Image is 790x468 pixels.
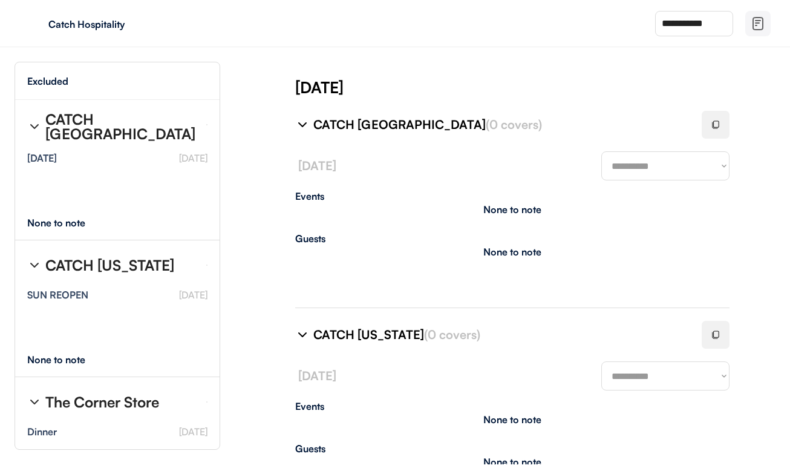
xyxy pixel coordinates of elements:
[27,395,42,409] img: chevron-right%20%281%29.svg
[295,191,730,201] div: Events
[295,444,730,453] div: Guests
[298,368,336,383] font: [DATE]
[45,395,159,409] div: The Corner Store
[27,119,42,134] img: chevron-right%20%281%29.svg
[295,117,310,132] img: chevron-right%20%281%29.svg
[298,158,336,173] font: [DATE]
[483,415,541,424] div: None to note
[45,112,197,141] div: CATCH [GEOGRAPHIC_DATA]
[486,117,542,132] font: (0 covers)
[27,153,57,163] div: [DATE]
[45,258,174,272] div: CATCH [US_STATE]
[295,328,310,342] img: chevron-right%20%281%29.svg
[27,427,57,437] div: Dinner
[27,76,68,86] div: Excluded
[483,247,541,257] div: None to note
[27,355,108,364] div: None to note
[48,19,201,29] div: Catch Hospitality
[295,76,790,98] div: [DATE]
[179,426,207,438] font: [DATE]
[295,401,730,411] div: Events
[483,205,541,214] div: None to note
[179,289,207,301] font: [DATE]
[313,116,687,133] div: CATCH [GEOGRAPHIC_DATA]
[27,258,42,272] img: chevron-right%20%281%29.svg
[179,152,207,164] font: [DATE]
[483,457,541,467] div: None to note
[24,14,44,33] img: yH5BAEAAAAALAAAAAABAAEAAAIBRAA7
[313,326,687,343] div: CATCH [US_STATE]
[295,234,730,243] div: Guests
[27,218,108,228] div: None to note
[751,16,765,31] img: file-02.svg
[424,327,480,342] font: (0 covers)
[27,290,88,300] div: SUN REOPEN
